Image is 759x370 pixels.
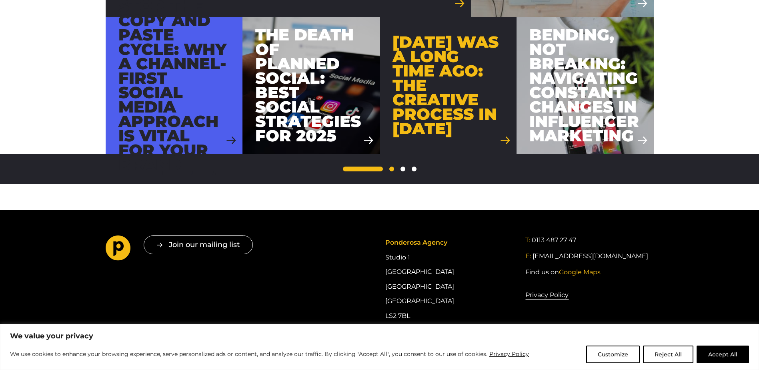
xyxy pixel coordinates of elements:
span: E: [525,252,531,260]
div: Bending, Not Breaking: Navigating Constant Changes in Influencer Marketing [529,28,641,143]
a: 0113 487 27 47 [532,235,576,245]
button: Reject All [643,346,693,363]
button: Join our mailing list [144,235,253,254]
a: The Death of Planned Social: Best Social Strategies for 2025 The Death of Planned Social: Best So... [242,17,380,154]
div: Studio 1 [GEOGRAPHIC_DATA] [GEOGRAPHIC_DATA] [GEOGRAPHIC_DATA] LS2 7BL [385,235,513,323]
a: Privacy Policy [489,349,529,359]
p: We value your privacy [10,331,749,341]
span: Google Maps [559,268,601,276]
div: [DATE] was a long time ago: The creative process in [DATE] [393,35,504,136]
a: Bending, Not Breaking: Navigating Constant Changes in Influencer Marketing Bending, Not Breaking:... [517,17,654,154]
span: … [401,167,405,171]
span: T: [525,236,530,244]
button: Customize [586,346,640,363]
div: The Death of Planned Social: Best Social Strategies for 2025 [255,28,367,143]
span: 1 [343,167,383,171]
a: Find us onGoogle Maps [525,267,601,277]
button: Accept All [697,346,749,363]
a: [DATE] was a long time ago: The creative process in [DATE] [380,17,517,154]
a: Go to homepage [106,235,131,263]
p: We use cookies to enhance your browsing experience, serve personalized ads or content, and analyz... [10,349,529,359]
a: Privacy Policy [525,290,569,300]
span: Ponderosa Agency [385,239,447,246]
a: [EMAIL_ADDRESS][DOMAIN_NAME] [533,251,648,261]
a: 2 [389,167,394,171]
a: 5 [412,167,417,171]
a: Stop the copy and paste cycle: Why a channel-first social media approach is vital for your brand [106,17,243,154]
